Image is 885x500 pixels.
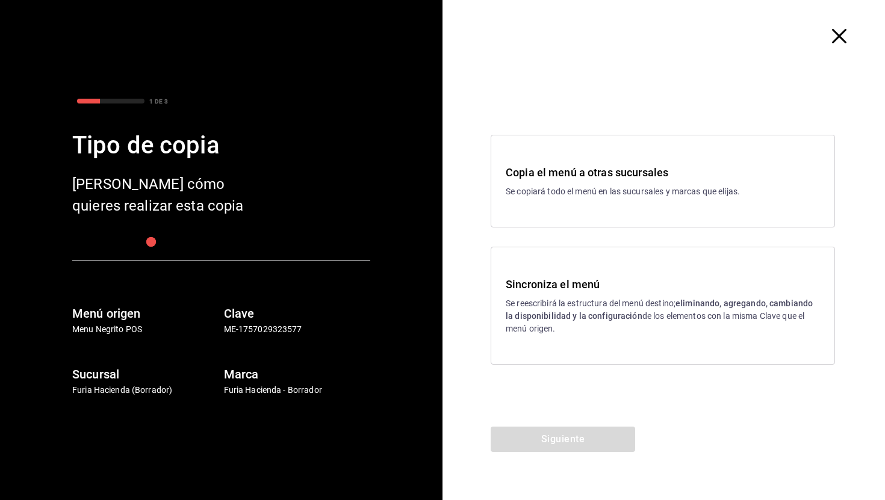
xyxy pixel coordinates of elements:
h6: Sucursal [72,365,219,384]
p: ME-1757029323577 [224,323,371,336]
h6: Marca [224,365,371,384]
p: Furia Hacienda (Borrador) [72,384,219,397]
p: Furia Hacienda - Borrador [224,384,371,397]
h3: Copia el menú a otras sucursales [506,164,820,181]
div: Tipo de copia [72,128,370,164]
h3: Sincroniza el menú [506,276,820,292]
div: [PERSON_NAME] cómo quieres realizar esta copia [72,173,265,217]
div: 1 DE 3 [149,97,168,106]
p: Se copiará todo el menú en las sucursales y marcas que elijas. [506,185,820,198]
p: Se reescribirá la estructura del menú destino; de los elementos con la misma Clave que el menú or... [506,297,820,335]
h6: Clave [224,304,371,323]
strong: eliminando, agregando, cambiando la disponibilidad y la configuración [506,298,813,321]
p: Menu Negrito POS [72,323,219,336]
h6: Menú origen [72,304,219,323]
